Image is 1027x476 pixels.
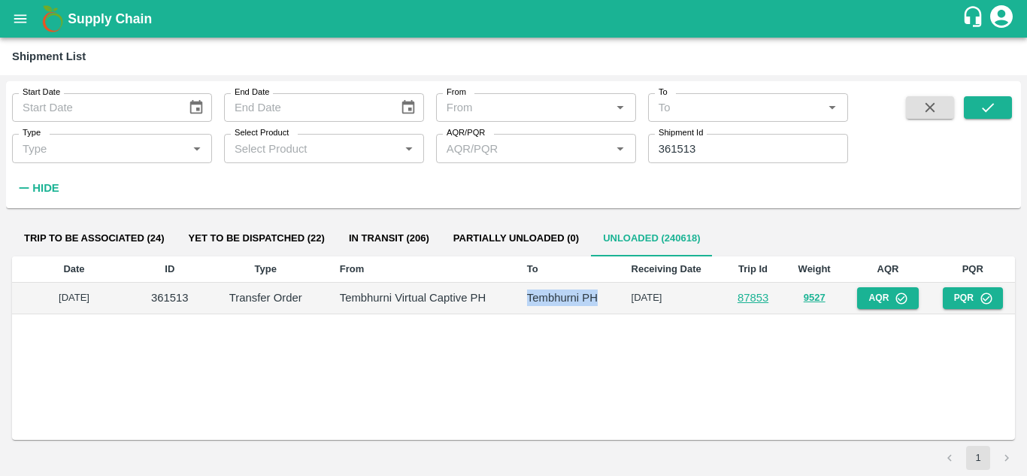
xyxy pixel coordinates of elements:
button: In transit (206) [337,220,441,256]
button: Hide [12,175,63,201]
button: Choose date [394,93,423,122]
button: open drawer [3,2,38,36]
input: Type [17,138,163,158]
label: End Date [235,86,269,99]
button: 9527 [804,290,826,307]
label: Shipment Id [659,127,703,139]
img: logo [38,4,68,34]
p: Tembhurni Virtual Captive PH [340,290,503,306]
b: ID [165,263,174,274]
b: Supply Chain [68,11,152,26]
button: Unloaded (240618) [591,220,712,256]
td: [DATE] [620,283,723,314]
p: Transfer Order [216,290,316,306]
label: Start Date [23,86,60,99]
button: Trip to be associated (24) [12,220,177,256]
b: Weight [798,263,831,274]
nav: pagination navigation [935,446,1021,470]
input: Enter Shipment ID [648,134,848,162]
label: To [659,86,668,99]
input: To [653,98,819,117]
button: page 1 [966,446,990,470]
label: From [447,86,466,99]
div: Shipment List [12,47,86,66]
td: [DATE] [12,283,136,314]
b: Receiving Date [632,263,701,274]
button: PQR [943,287,1003,309]
button: Open [610,138,630,158]
input: End Date [224,93,388,122]
b: AQR [877,263,899,274]
button: Open [823,98,842,117]
label: Type [23,127,41,139]
button: Open [187,138,207,158]
b: To [527,263,538,274]
b: From [340,263,365,274]
a: Supply Chain [68,8,962,29]
button: Open [399,138,419,158]
b: Date [63,263,84,274]
strong: Hide [32,182,59,194]
button: Choose date [182,93,211,122]
input: AQR/PQR [441,138,587,158]
input: From [441,98,607,117]
div: customer-support [962,5,988,32]
button: AQR [857,287,918,309]
div: account of current user [988,3,1015,35]
label: Select Product [235,127,289,139]
input: Select Product [229,138,395,158]
b: Trip Id [738,263,768,274]
a: 87853 [738,292,768,304]
p: 361513 [148,290,192,306]
button: Open [610,98,630,117]
p: Tembhurni PH [527,290,607,306]
button: Partially Unloaded (0) [441,220,591,256]
label: AQR/PQR [447,127,485,139]
input: Start Date [12,93,176,122]
b: PQR [962,263,983,274]
b: Type [255,263,277,274]
button: Yet to be dispatched (22) [177,220,337,256]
